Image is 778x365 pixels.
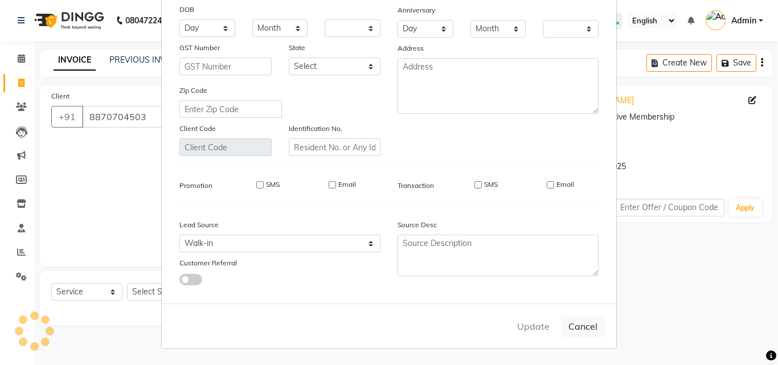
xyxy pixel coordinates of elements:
[179,85,207,96] label: Zip Code
[289,124,342,134] label: Identification No.
[179,124,216,134] label: Client Code
[179,138,272,156] input: Client Code
[289,43,305,53] label: State
[179,220,219,230] label: Lead Source
[266,179,280,190] label: SMS
[398,181,434,191] label: Transaction
[398,43,424,54] label: Address
[179,5,194,15] label: DOB
[179,100,282,118] input: Enter Zip Code
[289,138,381,156] input: Resident No. or Any Id
[398,5,435,15] label: Anniversary
[398,220,437,230] label: Source Desc
[561,315,605,337] button: Cancel
[179,181,212,191] label: Promotion
[484,179,498,190] label: SMS
[179,58,272,75] input: GST Number
[179,258,237,268] label: Customer Referral
[179,43,220,53] label: GST Number
[556,179,574,190] label: Email
[338,179,356,190] label: Email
